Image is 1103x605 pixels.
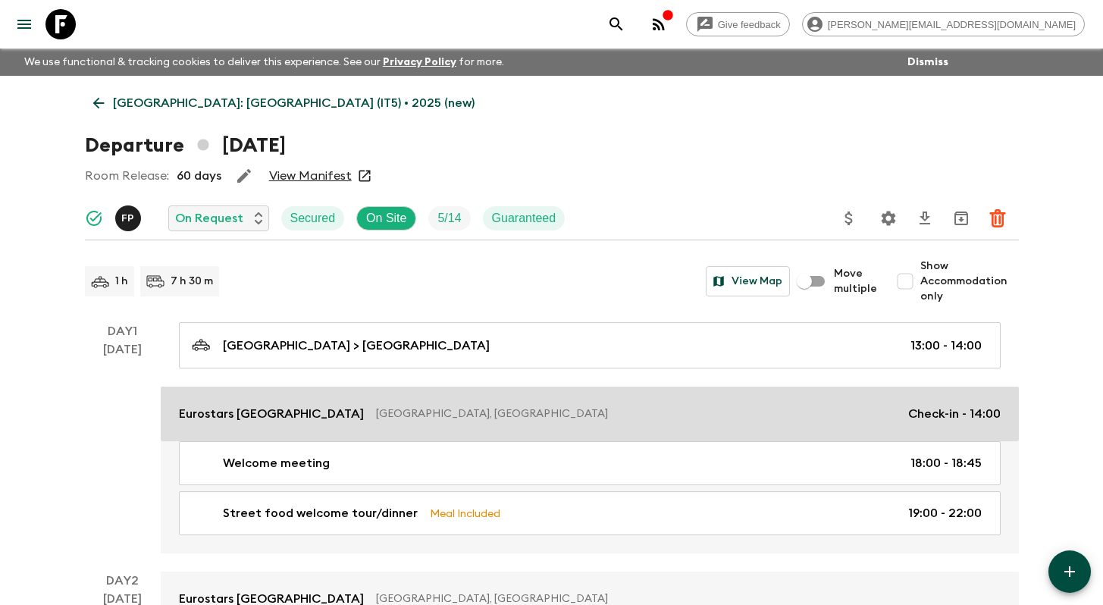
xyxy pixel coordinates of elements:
span: [PERSON_NAME][EMAIL_ADDRESS][DOMAIN_NAME] [819,19,1084,30]
span: Federico Poletti [115,210,144,222]
a: Eurostars [GEOGRAPHIC_DATA][GEOGRAPHIC_DATA], [GEOGRAPHIC_DATA]Check-in - 14:00 [161,387,1019,441]
span: Give feedback [710,19,789,30]
p: Eurostars [GEOGRAPHIC_DATA] [179,405,364,423]
p: On Request [175,209,243,227]
p: 60 days [177,167,221,185]
a: Welcome meeting18:00 - 18:45 [179,441,1001,485]
button: Dismiss [904,52,952,73]
a: [GEOGRAPHIC_DATA] > [GEOGRAPHIC_DATA]13:00 - 14:00 [179,322,1001,368]
a: View Manifest [269,168,352,183]
div: Trip Fill [428,206,470,230]
button: Archive (Completed, Cancelled or Unsynced Departures only) [946,203,976,234]
h1: Departure [DATE] [85,130,286,161]
a: Give feedback [686,12,790,36]
div: Secured [281,206,345,230]
div: [PERSON_NAME][EMAIL_ADDRESS][DOMAIN_NAME] [802,12,1085,36]
p: Check-in - 14:00 [908,405,1001,423]
button: View Map [706,266,790,296]
div: [DATE] [103,340,142,553]
p: Meal Included [430,505,500,522]
p: Secured [290,209,336,227]
button: Update Price, Early Bird Discount and Costs [834,203,864,234]
svg: Synced Successfully [85,209,103,227]
p: Room Release: [85,167,169,185]
p: Welcome meeting [223,454,330,472]
p: 19:00 - 22:00 [908,504,982,522]
p: Day 1 [85,322,161,340]
p: We use functional & tracking cookies to deliver this experience. See our for more. [18,49,510,76]
a: Privacy Policy [383,57,456,67]
p: Guaranteed [492,209,556,227]
p: [GEOGRAPHIC_DATA], [GEOGRAPHIC_DATA] [376,406,896,422]
p: Street food welcome tour/dinner [223,504,418,522]
p: 7 h 30 m [171,274,213,289]
p: 18:00 - 18:45 [910,454,982,472]
a: Street food welcome tour/dinnerMeal Included19:00 - 22:00 [179,491,1001,535]
button: Settings [873,203,904,234]
span: Show Accommodation only [920,259,1019,304]
p: F P [121,212,134,224]
button: FP [115,205,144,231]
span: Move multiple [834,266,878,296]
button: Download CSV [910,203,940,234]
p: On Site [366,209,406,227]
a: [GEOGRAPHIC_DATA]: [GEOGRAPHIC_DATA] (IT5) • 2025 (new) [85,88,483,118]
button: search adventures [601,9,631,39]
div: On Site [356,206,416,230]
button: Delete [982,203,1013,234]
p: Day 2 [85,572,161,590]
p: 1 h [115,274,128,289]
p: 5 / 14 [437,209,461,227]
p: [GEOGRAPHIC_DATA] > [GEOGRAPHIC_DATA] [223,337,490,355]
button: menu [9,9,39,39]
p: [GEOGRAPHIC_DATA]: [GEOGRAPHIC_DATA] (IT5) • 2025 (new) [113,94,475,112]
p: 13:00 - 14:00 [910,337,982,355]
